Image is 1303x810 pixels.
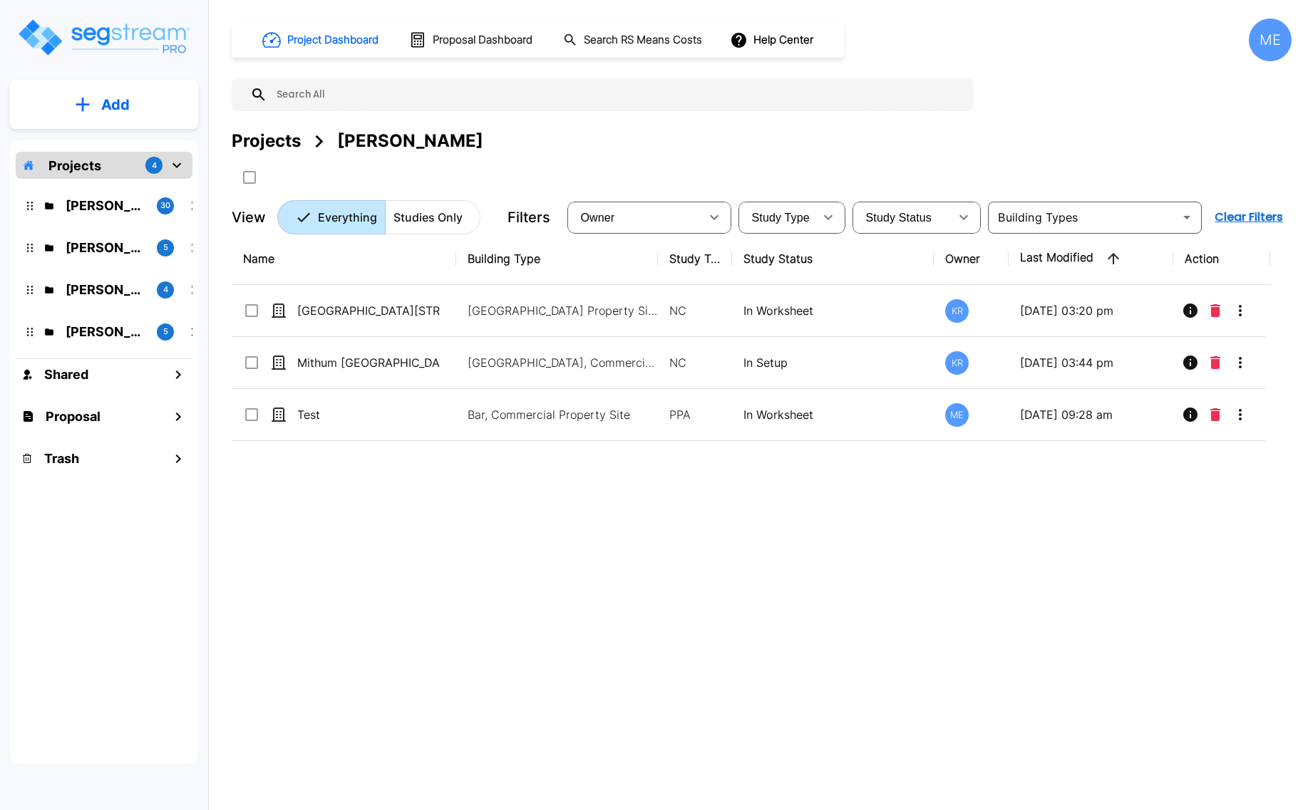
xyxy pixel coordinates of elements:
[160,199,170,212] p: 30
[337,128,483,154] div: [PERSON_NAME]
[1020,406,1162,423] p: [DATE] 09:28 am
[163,242,168,254] p: 5
[1205,348,1226,377] button: Delete
[1226,400,1255,429] button: More-Options
[287,32,378,48] h1: Project Dashboard
[66,238,145,257] p: Karina's Folder
[257,24,386,56] button: Project Dashboard
[10,84,198,125] button: Add
[267,78,967,111] input: Search All
[1020,302,1162,319] p: [DATE] 03:20 pm
[1205,400,1226,429] button: Delete
[732,233,934,285] th: Study Status
[1176,296,1205,325] button: Info
[297,302,440,319] p: [GEOGRAPHIC_DATA][STREET_ADDRESS]
[945,403,969,427] div: ME
[1176,400,1205,429] button: Info
[727,26,819,53] button: Help Center
[934,233,1009,285] th: Owner
[945,299,969,323] div: KR
[580,212,614,224] span: Owner
[1009,233,1173,285] th: Last Modified
[557,26,710,54] button: Search RS Means Costs
[232,207,266,228] p: View
[855,197,949,237] div: Select
[66,280,145,299] p: M.E. Folder
[232,233,456,285] th: Name
[297,406,440,423] p: Test
[152,160,157,172] p: 4
[945,351,969,375] div: KR
[743,302,922,319] p: In Worksheet
[297,354,440,371] p: Mithum [GEOGRAPHIC_DATA]
[743,354,922,371] p: In Setup
[468,354,660,371] p: [GEOGRAPHIC_DATA], Commercial Property Site, Commercial Property Site
[48,156,101,175] p: Projects
[508,207,550,228] p: Filters
[232,128,301,154] div: Projects
[44,365,88,384] h1: Shared
[1249,19,1292,61] div: ME
[468,302,660,319] p: [GEOGRAPHIC_DATA] Property Site, Commercial Property Site
[277,200,386,234] button: Everything
[1173,233,1270,285] th: Action
[1226,296,1255,325] button: More-Options
[46,407,101,426] h1: Proposal
[669,302,721,319] p: NC
[163,284,168,296] p: 4
[66,196,145,215] p: Kristina's Folder (Finalized Reports)
[1209,203,1289,232] button: Clear Filters
[741,197,814,237] div: Select
[669,406,721,423] p: PPA
[1177,207,1197,227] button: Open
[1205,296,1226,325] button: Delete
[751,212,809,224] span: Study Type
[865,212,932,224] span: Study Status
[403,25,540,55] button: Proposal Dashboard
[743,406,922,423] p: In Worksheet
[393,209,463,226] p: Studies Only
[385,200,480,234] button: Studies Only
[570,197,700,237] div: Select
[66,322,145,341] p: Jon's Folder
[163,326,168,338] p: 5
[669,354,721,371] p: NC
[992,207,1174,227] input: Building Types
[235,163,264,192] button: SelectAll
[468,406,660,423] p: Bar, Commercial Property Site
[1176,348,1205,377] button: Info
[584,32,702,48] h1: Search RS Means Costs
[44,449,79,468] h1: Trash
[658,233,733,285] th: Study Type
[318,209,377,226] p: Everything
[1020,354,1162,371] p: [DATE] 03:44 pm
[277,200,480,234] div: Platform
[433,32,532,48] h1: Proposal Dashboard
[1226,348,1255,377] button: More-Options
[456,233,658,285] th: Building Type
[16,17,191,58] img: Logo
[101,94,130,115] p: Add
